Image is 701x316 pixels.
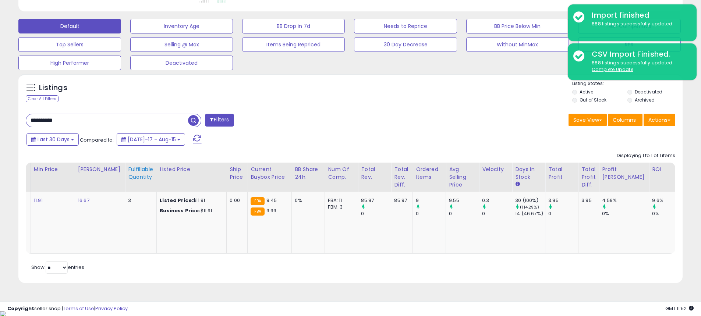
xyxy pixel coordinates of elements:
[548,197,578,204] div: 3.95
[572,80,683,87] p: Listing States:
[581,166,596,189] div: Total Profit Diff.
[449,197,479,204] div: 9.55
[608,114,642,126] button: Columns
[266,207,277,214] span: 9.99
[602,210,649,217] div: 0%
[548,166,575,181] div: Total Profit
[95,305,128,312] a: Privacy Policy
[361,210,391,217] div: 0
[644,114,675,126] button: Actions
[354,37,457,52] button: 30 Day Decrease
[515,181,520,188] small: Days In Stock.
[130,56,233,70] button: Deactivated
[160,166,223,173] div: Listed Price
[31,264,84,271] span: Show: entries
[128,136,176,143] span: [DATE]-17 - Aug-15
[78,166,122,173] div: [PERSON_NAME]
[520,204,539,210] small: (114.29%)
[354,19,457,33] button: Needs to Reprice
[230,197,242,204] div: 0.00
[586,60,691,73] div: 888 listings successfully updated.
[482,210,512,217] div: 0
[130,37,233,52] button: Selling @ Max
[361,166,388,181] div: Total Rev.
[449,166,476,189] div: Avg Selling Price
[466,37,569,52] button: Without MinMax
[592,66,633,72] u: Complete Update
[652,197,682,204] div: 9.6%
[130,19,233,33] button: Inventory Age
[242,37,345,52] button: Items Being Repriced
[242,19,345,33] button: BB Drop in 7d
[361,197,391,204] div: 85.97
[328,166,355,181] div: Num of Comp.
[482,197,512,204] div: 0.3
[581,197,593,204] div: 3.95
[251,166,288,181] div: Current Buybox Price
[39,83,67,93] h5: Listings
[515,210,545,217] div: 14 (46.67%)
[160,197,193,204] b: Listed Price:
[569,114,607,126] button: Save View
[328,197,352,204] div: FBA: 11
[548,210,578,217] div: 0
[482,166,509,173] div: Velocity
[586,21,691,28] div: 888 listings successfully updated.
[266,197,277,204] span: 9.45
[230,166,244,181] div: Ship Price
[18,19,121,33] button: Default
[18,56,121,70] button: High Performer
[580,97,606,103] label: Out of Stock
[416,166,443,181] div: Ordered Items
[7,305,128,312] div: seller snap | |
[26,95,59,102] div: Clear All Filters
[652,166,679,173] div: ROI
[78,197,89,204] a: 16.67
[160,207,200,214] b: Business Price:
[63,305,94,312] a: Terms of Use
[586,49,691,60] div: CSV Import Finished.
[586,10,691,21] div: Import finished
[295,166,322,181] div: BB Share 24h.
[652,210,682,217] div: 0%
[602,166,646,181] div: Profit [PERSON_NAME]
[328,204,352,210] div: FBM: 3
[602,197,649,204] div: 4.59%
[80,136,114,143] span: Compared to:
[449,210,479,217] div: 0
[635,97,655,103] label: Archived
[613,116,636,124] span: Columns
[34,166,72,173] div: Min Price
[205,114,234,127] button: Filters
[7,305,34,312] strong: Copyright
[160,197,221,204] div: $11.91
[117,133,185,146] button: [DATE]-17 - Aug-15
[466,19,569,33] button: BB Price Below Min
[515,166,542,181] div: Days In Stock
[515,197,545,204] div: 30 (100%)
[160,207,221,214] div: $11.91
[665,305,694,312] span: 2025-09-15 11:52 GMT
[617,152,675,159] div: Displaying 1 to 1 of 1 items
[251,207,264,216] small: FBA
[38,136,70,143] span: Last 30 Days
[18,37,121,52] button: Top Sellers
[580,89,593,95] label: Active
[416,197,446,204] div: 9
[128,197,151,204] div: 3
[635,89,662,95] label: Deactivated
[394,166,410,189] div: Total Rev. Diff.
[416,210,446,217] div: 0
[251,197,264,205] small: FBA
[26,133,79,146] button: Last 30 Days
[128,166,153,181] div: Fulfillable Quantity
[34,197,43,204] a: 11.91
[295,197,319,204] div: 0%
[394,197,407,204] div: 85.97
